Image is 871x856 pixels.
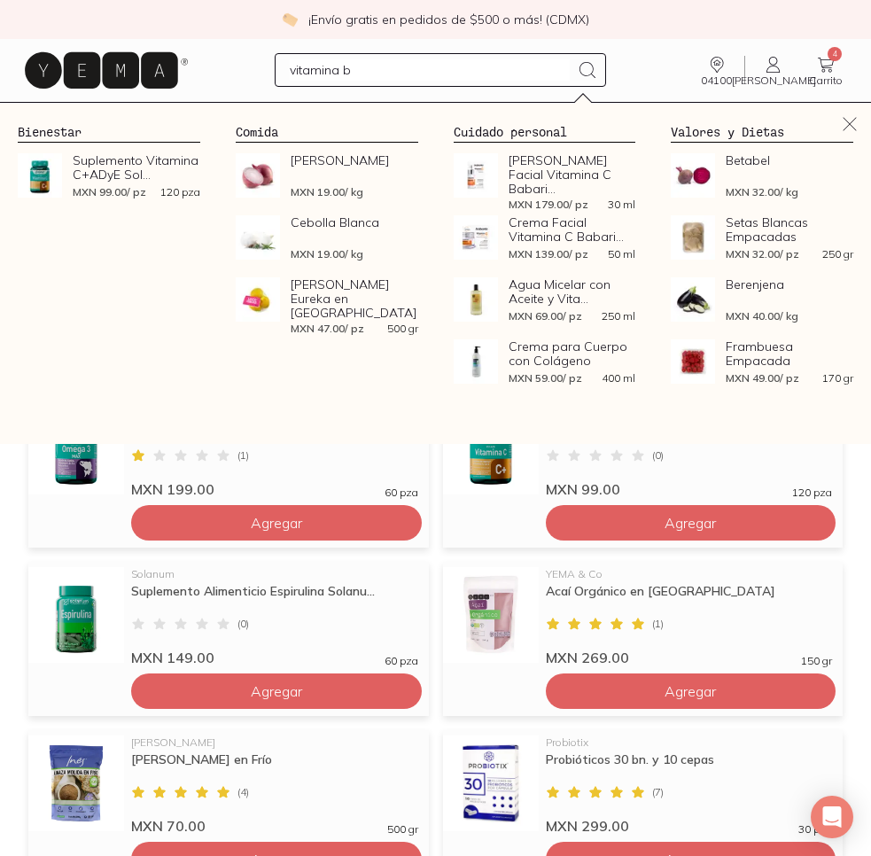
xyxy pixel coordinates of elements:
a: [PERSON_NAME] [745,54,802,86]
a: Bienestar [18,124,82,139]
span: Setas Blancas Empacadas [726,215,853,244]
span: MXN 40.00 / kg [726,311,798,322]
a: Cebolla BlancaCebolla BlancaMXN 19.00/ kg [236,215,418,260]
img: S. Espirulina [28,567,124,663]
span: MXN 70.00 [131,817,206,835]
span: Agregar [251,682,302,700]
img: Suero Facial Vitamina C Babaria [454,153,498,198]
span: 50 ml [608,249,635,260]
a: BetabelBetabelMXN 32.00/ kg [671,153,853,198]
span: [PERSON_NAME] [291,153,418,167]
a: Comida [236,124,278,139]
div: Probiotix [546,737,833,748]
span: MXN 19.00 / kg [291,187,363,198]
div: YEMA & Co [546,569,833,580]
a: S. EspirulinaSolanumSuplemento Alimenticio Espirulina Solanu...(0)MXN 149.0060 pza [28,562,429,666]
span: 04100 [701,74,732,87]
span: [PERSON_NAME] Facial Vitamina C Babari... [509,153,636,196]
a: BerenjenaBerenjenaMXN 40.00/ kg [671,277,853,322]
img: Cebolla Morada [236,153,280,198]
span: 250 ml [602,311,635,322]
span: 150 gr [801,656,832,666]
span: MXN 149.00 [131,649,214,666]
a: Frambuesa EmpacadaFrambuesa EmpacadaMXN 49.00/ pz170 gr [671,339,853,384]
a: Acaí Orgánico en polvoYEMA & CoAcaí Orgánico en [GEOGRAPHIC_DATA](1)MXN 269.00150 gr [443,562,844,666]
span: Suplemento Vitamina C+ADyE Sol... [73,153,200,182]
img: Frambuesa Empacada [671,339,715,384]
span: 4 [828,47,842,61]
span: ( 4 ) [237,787,249,798]
img: Setas Blancas Empacadas [671,215,715,260]
span: MXN 269.00 [546,649,629,666]
div: [PERSON_NAME] en Frío [131,751,418,783]
p: ¡Envío gratis en pedidos de $500 o más! (CDMX) [308,11,589,28]
div: Acaí Orgánico en [GEOGRAPHIC_DATA] [546,583,833,615]
img: Cebolla Blanca [236,215,280,260]
span: MXN 99.00 / pz [73,187,146,198]
img: Crema para Cuerpo con Colágeno [454,339,498,384]
span: 120 pza [792,487,832,498]
img: Berenjena [671,277,715,322]
img: Probiotix. Probióticos 30 billones. y 10 cepas [443,735,539,831]
span: Agregar [665,514,716,532]
img: Agua Micelar con Aceite y Vitamina C [454,277,498,322]
span: 30 pza [798,824,832,835]
span: 120 pza [160,187,200,198]
a: Crema para Cuerpo con ColágenoCrema para Cuerpo con ColágenoMXN 59.00/ pz400 ml [454,339,636,384]
span: Crema para Cuerpo con Colágeno [509,339,636,368]
span: 60 pza [385,656,418,666]
a: Cebolla Morada[PERSON_NAME]MXN 19.00/ kg [236,153,418,198]
span: Berenjena [726,277,853,292]
img: Crema Facial Vitamina C Babaria [454,215,498,260]
img: Suplemento Vitamina C+ADyE Solanum [18,153,62,198]
img: Linaza Molida en Frío Inés [28,735,124,831]
a: Linaza Molida en Frío Inés[PERSON_NAME][PERSON_NAME] en Frío(4)MXN 70.00500 gr [28,730,429,835]
a: Suero Facial Vitamina C Babaria[PERSON_NAME] Facial Vitamina C Babari...MXN 179.00/ pz30 ml [454,153,636,198]
a: Probiotix. Probióticos 30 billones. y 10 cepasProbiotixProbióticos 30 bn. y 10 cepas(7)MXN 299.00... [443,730,844,835]
span: ( 1 ) [652,619,664,629]
div: Open Intercom Messenger [811,796,853,838]
span: Agua Micelar con Aceite y Vita... [509,277,636,306]
img: Limón Eureka en Malla [236,277,280,322]
a: Entrega a: 04100 [688,54,744,86]
img: Betabel [671,153,715,198]
div: Suplemento Alimenticio Espirulina Solanu... [131,583,418,615]
span: MXN 299.00 [546,817,629,835]
img: S. Vitamina C [443,399,539,494]
span: ( 1 ) [237,450,249,461]
button: Agregar [546,673,836,709]
img: S. Omega3 Max [28,399,124,494]
span: Agregar [251,514,302,532]
span: [PERSON_NAME] Eureka en [GEOGRAPHIC_DATA] [291,277,418,320]
span: 400 ml [602,373,635,384]
span: MXN 32.00 / kg [726,187,798,198]
span: MXN 59.00 / pz [509,373,582,384]
span: Frambuesa Empacada [726,339,853,368]
button: Agregar [131,673,422,709]
span: Crema Facial Vitamina C Babari... [509,215,636,244]
span: ( 0 ) [237,619,249,629]
span: MXN 49.00 / pz [726,373,799,384]
a: Valores y Dietas [671,124,784,139]
a: S. Vitamina CSolanumSuplemento Vitamina C+ADyE Solanum(0)MXN 99.00120 pza [443,393,844,498]
span: Agregar [665,682,716,700]
input: Busca los mejores productos [290,59,570,81]
span: MXN 19.00 / kg [291,249,363,260]
span: MXN 139.00 / pz [509,249,588,260]
a: 4Carrito [802,54,850,86]
span: Cebolla Blanca [291,215,418,230]
a: Suplemento Vitamina C+ADyE SolanumSuplemento Vitamina C+ADyE Sol...MXN 99.00/ pz120 pza [18,153,200,198]
span: Carrito [809,74,843,87]
span: 170 gr [822,373,853,384]
span: 30 ml [608,199,635,210]
div: Probióticos 30 bn. y 10 cepas [546,751,833,783]
span: MXN 47.00 / pz [291,323,364,334]
span: 500 gr [387,824,418,835]
div: [PERSON_NAME] [131,737,418,748]
a: S. Omega3 MaxSolanumSuplemento Omega 3 Max Solanum(1)MXN 199.0060 pza [28,393,429,498]
span: [PERSON_NAME] [732,74,816,87]
span: MXN 69.00 / pz [509,311,582,322]
span: 500 gr [387,323,418,334]
div: Solanum [131,569,418,580]
span: ( 0 ) [652,450,664,461]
